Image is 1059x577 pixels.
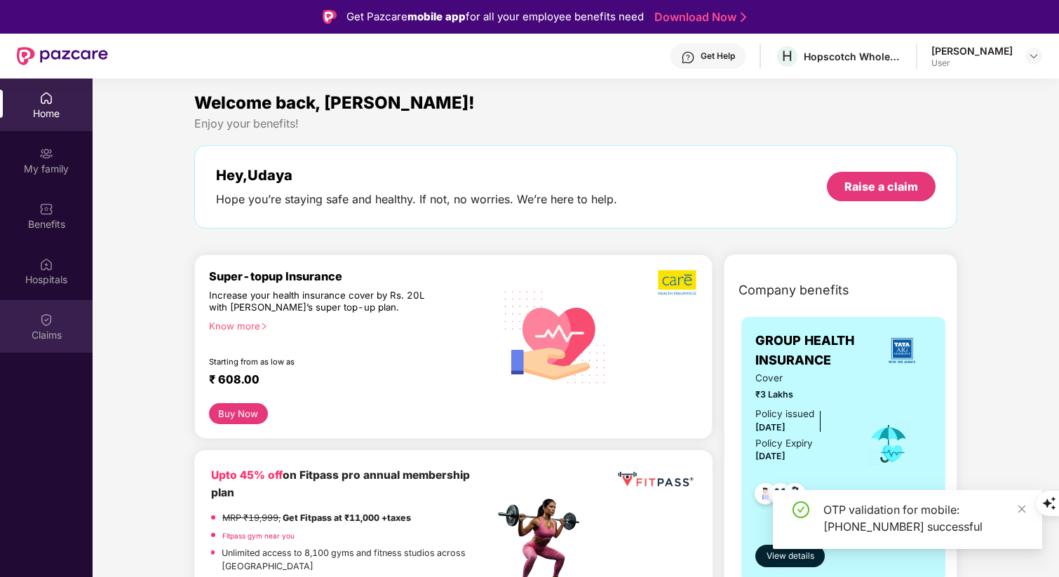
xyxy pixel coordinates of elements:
[755,436,813,451] div: Policy Expiry
[39,147,53,161] img: svg+xml;base64,PHN2ZyB3aWR0aD0iMjAiIGhlaWdodD0iMjAiIHZpZXdCb3g9IjAgMCAyMCAyMCIgZmlsbD0ibm9uZSIgeG...
[194,93,475,113] span: Welcome back, [PERSON_NAME]!
[222,512,281,523] del: MRP ₹19,999,
[804,50,902,63] div: Hopscotch Wholesale Trading Private Limited
[407,10,466,23] strong: mobile app
[654,10,742,25] a: Download Now
[260,323,268,330] span: right
[209,320,486,330] div: Know more
[211,468,283,482] b: Upto 45% off
[222,531,295,540] a: Fitpass gym near you
[866,421,912,467] img: icon
[755,407,814,421] div: Policy issued
[748,479,783,513] img: svg+xml;base64,PHN2ZyB4bWxucz0iaHR0cDovL3d3dy53My5vcmcvMjAwMC9zdmciIHdpZHRoPSI0OC45NDMiIGhlaWdodD...
[763,479,797,513] img: svg+xml;base64,PHN2ZyB4bWxucz0iaHR0cDovL3d3dy53My5vcmcvMjAwMC9zdmciIHdpZHRoPSI0OC45MTUiIGhlaWdodD...
[767,550,814,563] span: View details
[209,290,433,314] div: Increase your health insurance cover by Rs. 20L with [PERSON_NAME]’s super top-up plan.
[209,372,480,389] div: ₹ 608.00
[823,501,1025,535] div: OTP validation for mobile: [PHONE_NUMBER] successful
[222,546,494,573] p: Unlimited access to 8,100 gyms and fitness studios across [GEOGRAPHIC_DATA]
[741,10,746,25] img: Stroke
[323,10,337,24] img: Logo
[755,388,847,402] span: ₹3 Lakhs
[283,512,411,523] strong: Get Fitpass at ₹11,000 +taxes
[931,57,1013,69] div: User
[39,202,53,216] img: svg+xml;base64,PHN2ZyBpZD0iQmVuZWZpdHMiIHhtbG5zPSJodHRwOi8vd3d3LnczLm9yZy8yMDAwL3N2ZyIgd2lkdGg9Ij...
[1017,504,1027,514] span: close
[844,179,918,194] div: Raise a claim
[782,48,792,65] span: H
[755,422,785,433] span: [DATE]
[658,269,698,296] img: b5dec4f62d2307b9de63beb79f102df3.png
[778,479,812,513] img: svg+xml;base64,PHN2ZyB4bWxucz0iaHR0cDovL3d3dy53My5vcmcvMjAwMC9zdmciIHdpZHRoPSI0OC45NDMiIGhlaWdodD...
[39,257,53,271] img: svg+xml;base64,PHN2ZyBpZD0iSG9zcGl0YWxzIiB4bWxucz0iaHR0cDovL3d3dy53My5vcmcvMjAwMC9zdmciIHdpZHRoPS...
[209,357,435,367] div: Starting from as low as
[792,501,809,518] span: check-circle
[209,269,494,283] div: Super-topup Insurance
[209,403,268,424] button: Buy Now
[755,545,825,567] button: View details
[216,192,617,207] div: Hope you’re staying safe and healthy. If not, no worries. We’re here to help.
[701,50,735,62] div: Get Help
[17,47,108,65] img: New Pazcare Logo
[755,451,785,461] span: [DATE]
[615,467,696,492] img: fppp.png
[211,468,470,498] b: on Fitpass pro annual membership plan
[738,280,849,300] span: Company benefits
[681,50,695,65] img: svg+xml;base64,PHN2ZyBpZD0iSGVscC0zMngzMiIgeG1sbnM9Imh0dHA6Ly93d3cudzMub3JnLzIwMDAvc3ZnIiB3aWR0aD...
[883,332,921,369] img: insurerLogo
[39,91,53,105] img: svg+xml;base64,PHN2ZyBpZD0iSG9tZSIgeG1sbnM9Imh0dHA6Ly93d3cudzMub3JnLzIwMDAvc3ZnIiB3aWR0aD0iMjAiIG...
[194,116,957,131] div: Enjoy your benefits!
[216,167,617,184] div: Hey, Udaya
[1028,50,1039,62] img: svg+xml;base64,PHN2ZyBpZD0iRHJvcGRvd24tMzJ4MzIiIHhtbG5zPSJodHRwOi8vd3d3LnczLm9yZy8yMDAwL3N2ZyIgd2...
[39,313,53,327] img: svg+xml;base64,PHN2ZyBpZD0iQ2xhaW0iIHhtbG5zPSJodHRwOi8vd3d3LnczLm9yZy8yMDAwL3N2ZyIgd2lkdGg9IjIwIi...
[755,331,873,371] span: GROUP HEALTH INSURANCE
[346,8,644,25] div: Get Pazcare for all your employee benefits need
[931,44,1013,57] div: [PERSON_NAME]
[755,371,847,386] span: Cover
[494,274,616,398] img: svg+xml;base64,PHN2ZyB4bWxucz0iaHR0cDovL3d3dy53My5vcmcvMjAwMC9zdmciIHhtbG5zOnhsaW5rPSJodHRwOi8vd3...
